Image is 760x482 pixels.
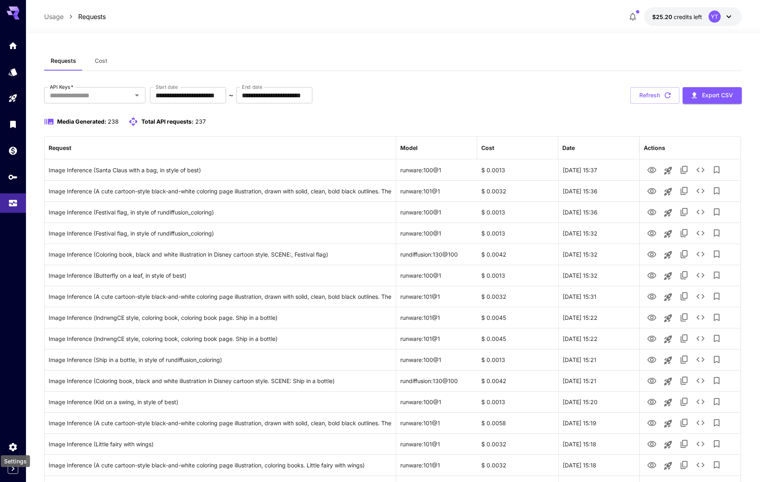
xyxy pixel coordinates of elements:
button: Launch in playground [660,310,676,326]
label: End date [242,84,262,90]
button: Launch in playground [660,394,676,411]
div: 28 Sep, 2025 15:36 [558,180,639,201]
a: Usage [44,12,64,21]
button: $25.19991YT [644,7,742,26]
button: See details [692,351,709,368]
button: Add to library [709,436,725,452]
div: $ 0.0032 [477,433,558,454]
div: $ 0.0032 [477,180,558,201]
div: Request [49,144,71,151]
div: Click to copy prompt [49,434,392,454]
div: $ 0.0013 [477,391,558,412]
button: Launch in playground [660,205,676,221]
div: runware:100@1 [396,265,477,286]
button: Launch in playground [660,289,676,305]
button: See details [692,204,709,220]
div: runware:101@1 [396,286,477,307]
div: rundiffusion:130@100 [396,370,477,391]
button: Launch in playground [660,184,676,200]
button: See details [692,246,709,262]
button: View [644,225,660,241]
div: Date [562,144,575,151]
div: YT [709,11,721,23]
div: Wallet [8,146,18,156]
div: API Keys [8,172,18,182]
button: Add to library [709,225,725,241]
div: $ 0.0042 [477,370,558,391]
button: Refresh [630,87,679,104]
button: Add to library [709,309,725,326]
button: Add to library [709,415,725,431]
div: runware:100@1 [396,349,477,370]
button: See details [692,162,709,178]
span: Requests [51,57,76,64]
button: Copy TaskUUID [676,457,692,473]
button: Copy TaskUUID [676,415,692,431]
div: 28 Sep, 2025 15:18 [558,433,639,454]
div: 28 Sep, 2025 15:32 [558,223,639,244]
button: Copy TaskUUID [676,330,692,347]
button: Launch in playground [660,352,676,368]
button: See details [692,183,709,199]
button: See details [692,330,709,347]
button: View [644,372,660,389]
button: Launch in playground [660,268,676,284]
div: $ 0.0013 [477,349,558,370]
div: 28 Sep, 2025 15:21 [558,370,639,391]
button: Add to library [709,288,725,304]
button: Copy TaskUUID [676,246,692,262]
button: See details [692,394,709,410]
button: Add to library [709,457,725,473]
div: $ 0.0013 [477,223,558,244]
div: Click to copy prompt [49,265,392,286]
button: See details [692,309,709,326]
button: Copy TaskUUID [676,183,692,199]
div: Home [8,41,18,51]
button: View [644,456,660,473]
div: $ 0.0013 [477,201,558,223]
div: $25.19991 [652,13,702,21]
span: Total API requests: [141,118,194,125]
div: 28 Sep, 2025 15:20 [558,391,639,412]
button: Launch in playground [660,247,676,263]
div: 28 Sep, 2025 15:22 [558,328,639,349]
button: View [644,161,660,178]
div: runware:101@1 [396,307,477,328]
div: Settings [1,455,30,467]
span: credits left [674,13,702,20]
div: Actions [644,144,665,151]
button: Export CSV [683,87,742,104]
button: See details [692,288,709,304]
button: View [644,288,660,304]
div: $ 0.0045 [477,328,558,349]
button: See details [692,415,709,431]
span: Media Generated: [57,118,107,125]
button: View [644,330,660,347]
button: Add to library [709,204,725,220]
div: Model [400,144,418,151]
div: 28 Sep, 2025 15:36 [558,201,639,223]
button: Copy TaskUUID [676,394,692,410]
button: Copy TaskUUID [676,204,692,220]
button: Launch in playground [660,226,676,242]
div: 28 Sep, 2025 15:32 [558,265,639,286]
div: runware:100@1 [396,391,477,412]
div: Expand sidebar [8,463,18,474]
a: Requests [78,12,106,21]
button: View [644,414,660,431]
div: Cost [481,144,494,151]
div: Click to copy prompt [49,181,392,201]
span: 237 [195,118,206,125]
button: Add to library [709,373,725,389]
button: View [644,267,660,283]
div: 28 Sep, 2025 15:18 [558,454,639,476]
button: Add to library [709,267,725,283]
div: Click to copy prompt [49,455,392,476]
div: Click to copy prompt [49,328,392,349]
button: Add to library [709,351,725,368]
button: View [644,182,660,199]
button: Add to library [709,246,725,262]
button: Add to library [709,162,725,178]
button: Open [131,90,143,101]
button: See details [692,457,709,473]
